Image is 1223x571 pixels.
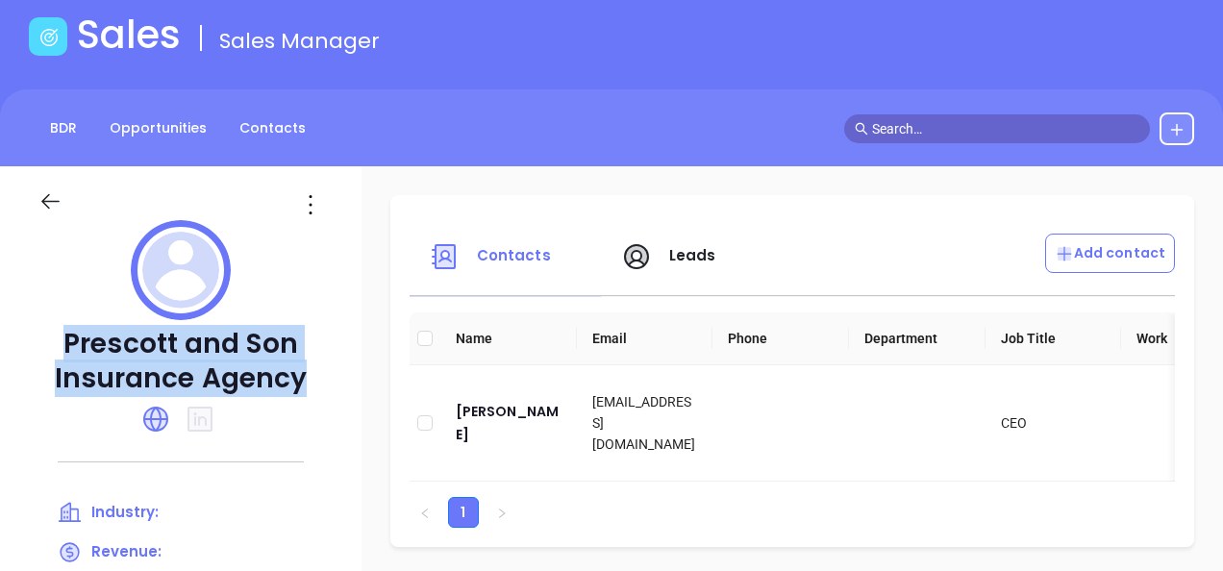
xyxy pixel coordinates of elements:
span: Revenue: [91,541,162,561]
span: Industry: [91,502,159,522]
a: Opportunities [98,112,218,144]
p: Add contact [1055,243,1165,263]
a: 1 [449,498,478,527]
img: profile logo [131,220,231,320]
th: Name [440,312,577,365]
span: right [496,508,508,519]
li: Next Page [487,497,517,528]
li: Previous Page [410,497,440,528]
td: CEO [986,365,1122,482]
span: search [855,122,868,136]
p: Prescott and Son Insurance Agency [38,327,323,396]
input: Search… [872,118,1139,139]
th: Email [577,312,713,365]
th: Phone [712,312,849,365]
span: Sales Manager [219,26,380,56]
li: 1 [448,497,479,528]
span: left [419,508,431,519]
td: [EMAIL_ADDRESS][DOMAIN_NAME] [577,365,713,482]
h1: Sales [77,12,181,58]
button: left [410,497,440,528]
th: Department [849,312,986,365]
span: Contacts [477,245,551,265]
a: BDR [38,112,88,144]
a: Contacts [228,112,317,144]
span: Leads [669,245,716,265]
th: Job Title [986,312,1122,365]
button: right [487,497,517,528]
a: [PERSON_NAME] [456,400,562,446]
